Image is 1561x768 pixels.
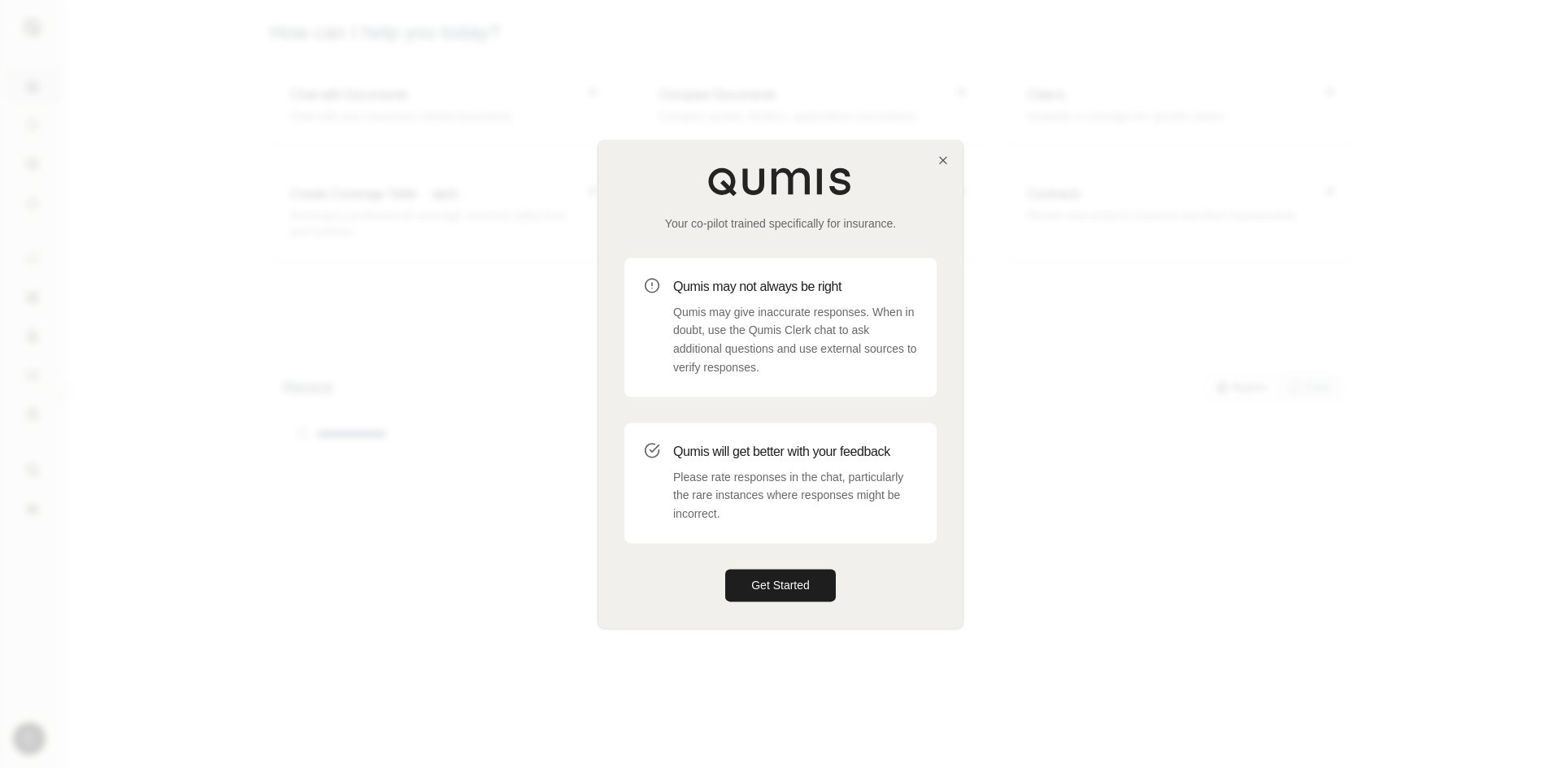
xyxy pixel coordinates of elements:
[673,468,917,523] p: Please rate responses in the chat, particularly the rare instances where responses might be incor...
[725,569,836,601] button: Get Started
[673,442,917,462] h3: Qumis will get better with your feedback
[624,215,937,232] p: Your co-pilot trained specifically for insurance.
[707,167,854,196] img: Qumis Logo
[673,277,917,297] h3: Qumis may not always be right
[673,303,917,377] p: Qumis may give inaccurate responses. When in doubt, use the Qumis Clerk chat to ask additional qu...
